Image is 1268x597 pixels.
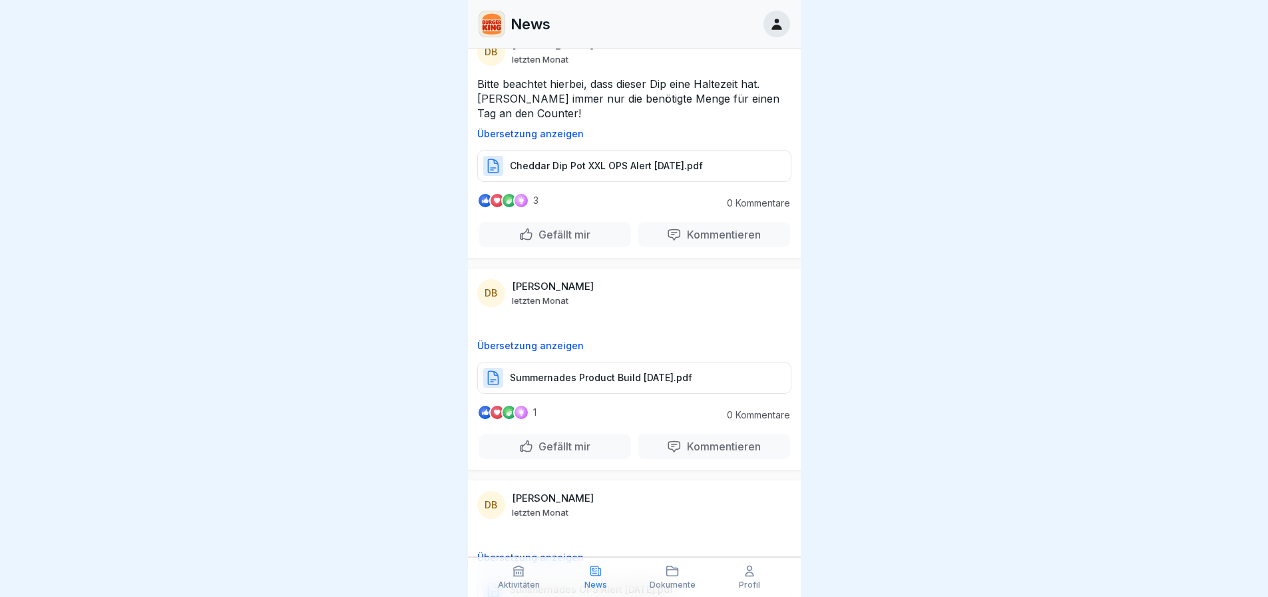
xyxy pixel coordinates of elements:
p: Summernades Product Build [DATE].pdf [510,371,692,384]
p: letzten Monat [512,295,568,306]
p: [PERSON_NAME] [512,281,594,293]
div: DB [477,491,505,519]
p: Gefällt mir [533,228,590,241]
p: Aktivitäten [498,580,540,590]
p: Gefällt mir [533,440,590,453]
p: 0 Kommentare [717,410,790,420]
p: letzten Monat [512,507,568,518]
p: Bitte beachtet hierbei, dass dieser Dip eine Haltezeit hat. [PERSON_NAME] immer nur die benötigte... [477,77,791,121]
p: Profil [739,580,760,590]
p: Cheddar Dip Pot XXL OPS Alert [DATE].pdf [510,159,703,173]
p: 3 [533,195,538,206]
div: DB [477,279,505,307]
p: Übersetzung anzeigen [477,552,791,563]
p: 0 Kommentare [717,198,790,209]
p: News [511,15,550,33]
p: Kommentieren [682,440,761,453]
a: Summernades Product Build [DATE].pdf [477,377,791,390]
p: letzten Monat [512,54,568,65]
img: w2f18lwxr3adf3talrpwf6id.png [479,11,505,37]
a: Cheddar Dip Pot XXL OPS Alert [DATE].pdf [477,165,791,179]
p: 1 [533,407,536,418]
p: Übersetzung anzeigen [477,340,791,351]
div: DB [477,38,505,66]
p: Kommentieren [682,228,761,241]
p: [PERSON_NAME] [512,492,594,504]
p: Dokumente [650,580,696,590]
p: News [584,580,607,590]
p: Übersetzung anzeigen [477,129,791,139]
